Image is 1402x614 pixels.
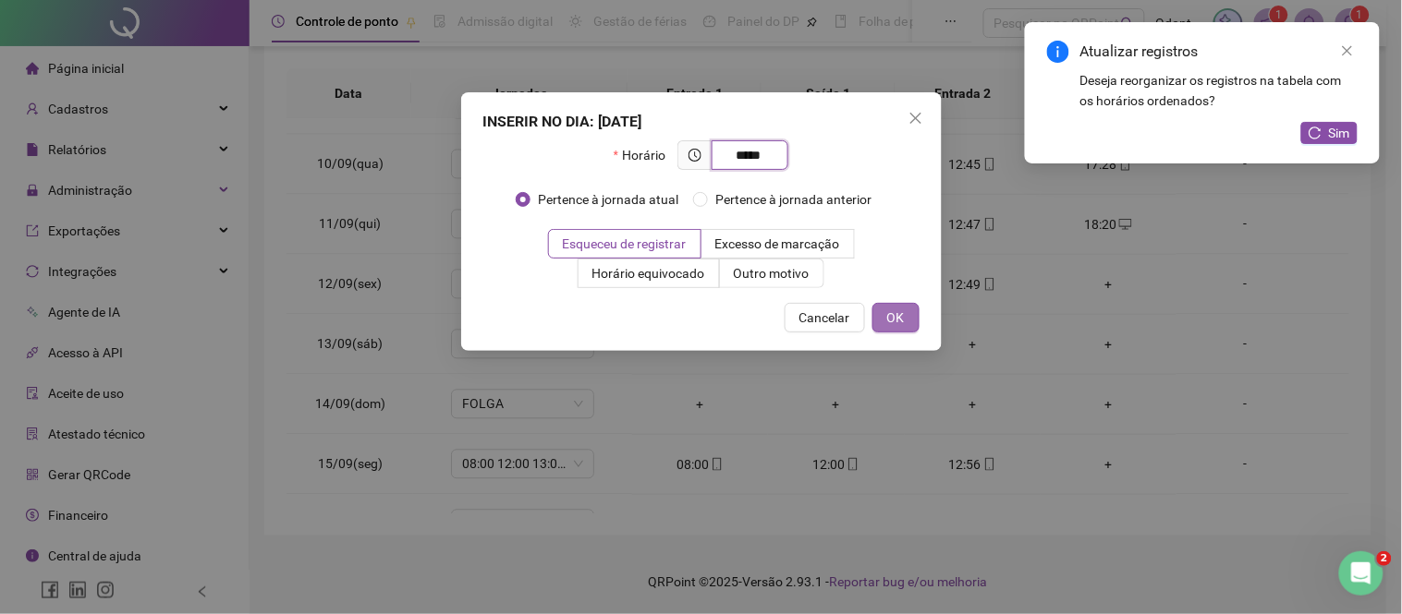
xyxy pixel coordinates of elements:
[614,140,677,170] label: Horário
[785,303,865,332] button: Cancelar
[483,111,920,133] div: INSERIR NO DIA : [DATE]
[1047,41,1069,63] span: info-circle
[1377,551,1392,566] span: 2
[1080,41,1358,63] div: Atualizar registros
[1309,126,1322,139] span: reload
[734,266,810,281] span: Outro motivo
[715,236,840,251] span: Excesso de marcação
[708,189,879,210] span: Pertence à jornada anterior
[1341,44,1354,57] span: close
[563,236,687,251] span: Esqueceu de registrar
[901,103,931,133] button: Close
[872,303,920,332] button: OK
[908,111,923,126] span: close
[592,266,705,281] span: Horário equivocado
[1329,123,1350,143] span: Sim
[1080,70,1358,111] div: Deseja reorganizar os registros na tabela com os horários ordenados?
[689,149,701,162] span: clock-circle
[1337,41,1358,61] a: Close
[799,307,850,328] span: Cancelar
[887,307,905,328] span: OK
[1301,122,1358,144] button: Sim
[530,189,686,210] span: Pertence à jornada atual
[1339,551,1384,596] iframe: Intercom live chat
